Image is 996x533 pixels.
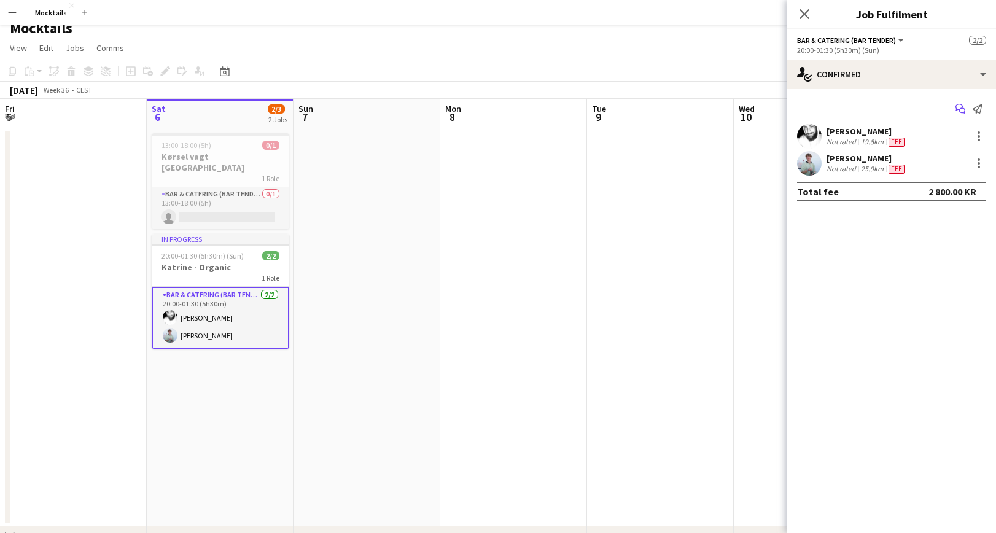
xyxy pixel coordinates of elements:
span: Bar & Catering (Bar Tender) [797,36,896,45]
span: View [10,42,27,53]
div: Total fee [797,185,839,198]
div: 2 Jobs [268,115,287,124]
span: 6 [150,110,166,124]
span: 9 [590,110,606,124]
span: Fee [889,138,905,147]
div: 20:00-01:30 (5h30m) (Sun) [797,45,986,55]
app-job-card: In progress20:00-01:30 (5h30m) (Sun)2/2Katrine - Organic1 RoleBar & Catering (Bar Tender)2/220:00... [152,234,289,349]
span: 1 Role [262,174,279,183]
div: CEST [76,85,92,95]
span: 7 [297,110,313,124]
a: Comms [91,40,129,56]
span: Comms [96,42,124,53]
div: Not rated [827,164,858,174]
span: Edit [39,42,53,53]
a: Jobs [61,40,89,56]
span: Mon [445,103,461,114]
span: 20:00-01:30 (5h30m) (Sun) [161,251,244,260]
span: 1 Role [262,273,279,282]
div: Crew has different fees then in role [886,137,907,147]
div: [PERSON_NAME] [827,126,907,137]
app-job-card: 13:00-18:00 (5h)0/1Kørsel vagt [GEOGRAPHIC_DATA]1 RoleBar & Catering (Bar Tender)0/113:00-18:00 (5h) [152,133,289,229]
button: Mocktails [25,1,77,25]
span: Sat [152,103,166,114]
div: [PERSON_NAME] [827,153,907,164]
span: 5 [3,110,15,124]
a: Edit [34,40,58,56]
span: Fri [5,103,15,114]
button: Bar & Catering (Bar Tender) [797,36,906,45]
span: 0/1 [262,141,279,150]
div: 2 800.00 KR [928,185,976,198]
h3: Kørsel vagt [GEOGRAPHIC_DATA] [152,151,289,173]
h3: Job Fulfilment [787,6,996,22]
a: View [5,40,32,56]
div: Crew has different fees then in role [886,164,907,174]
span: Tue [592,103,606,114]
span: 8 [443,110,461,124]
app-card-role: Bar & Catering (Bar Tender)2/220:00-01:30 (5h30m)[PERSON_NAME][PERSON_NAME] [152,287,289,349]
span: 10 [737,110,755,124]
h1: Mocktails [10,19,72,37]
div: 19.8km [858,137,886,147]
div: In progress [152,234,289,244]
span: 2/3 [268,104,285,114]
span: Jobs [66,42,84,53]
span: Fee [889,165,905,174]
span: Week 36 [41,85,71,95]
h3: Katrine - Organic [152,262,289,273]
app-card-role: Bar & Catering (Bar Tender)0/113:00-18:00 (5h) [152,187,289,229]
span: Wed [739,103,755,114]
div: 25.9km [858,164,886,174]
span: 13:00-18:00 (5h) [161,141,211,150]
div: Not rated [827,137,858,147]
div: Confirmed [787,60,996,89]
span: 2/2 [969,36,986,45]
span: 2/2 [262,251,279,260]
div: [DATE] [10,84,38,96]
span: Sun [298,103,313,114]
